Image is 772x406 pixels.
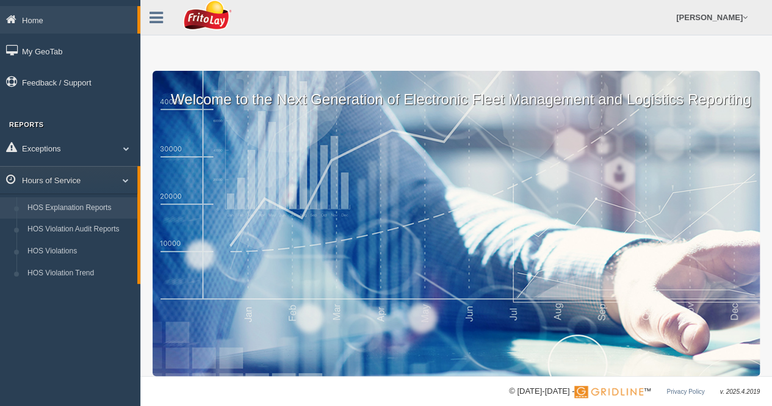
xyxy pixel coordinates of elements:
span: v. 2025.4.2019 [720,388,760,395]
a: Privacy Policy [666,388,704,395]
a: HOS Violation Audit Reports [22,219,137,241]
a: HOS Explanation Reports [22,197,137,219]
p: Welcome to the Next Generation of Electronic Fleet Management and Logistics Reporting [153,71,760,110]
a: HOS Violations [22,241,137,263]
a: HOS Violation Trend [22,263,137,285]
img: Gridline [574,386,643,398]
div: © [DATE]-[DATE] - ™ [509,385,760,398]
